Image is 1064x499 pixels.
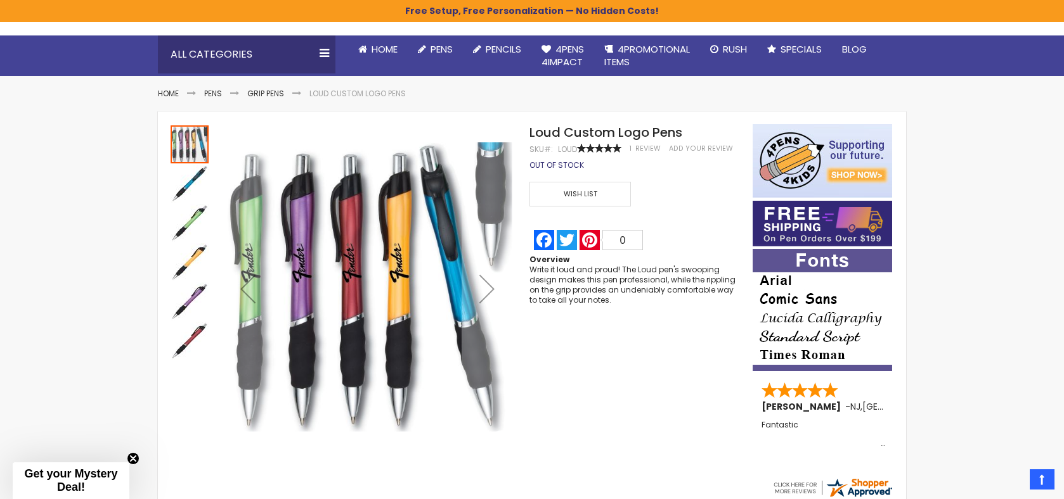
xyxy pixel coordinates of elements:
[431,42,453,56] span: Pens
[529,160,584,170] span: Out of stock
[204,88,222,99] a: Pens
[462,124,512,453] div: Next
[845,400,956,413] span: - ,
[757,35,832,63] a: Specials
[309,89,406,99] li: Loud Custom Logo Pens
[620,235,626,246] span: 0
[171,124,210,163] div: Loud Custom Logo Pens
[158,35,335,73] div: All Categories
[529,182,631,206] span: Wish List
[171,242,210,281] div: Loud Custom Logo Pens
[171,165,209,203] img: Loud Custom Logo Pens
[463,35,531,63] a: Pencils
[408,35,463,63] a: Pens
[533,230,555,250] a: Facebook
[171,243,209,281] img: Loud Custom Logo Pens
[630,144,663,153] a: 1 Review
[13,462,129,499] div: Get your Mystery Deal!Close teaser
[723,42,747,56] span: Rush
[529,265,740,306] div: Write it loud and proud! The Loud pen's swooping design makes this pen professional, while the ri...
[529,160,584,170] div: Availability
[529,182,635,206] a: Wish List
[171,282,209,320] img: Loud Custom Logo Pens
[24,467,117,493] span: Get your Mystery Deal!
[555,230,578,250] a: Twitter
[578,230,644,250] a: Pinterest0
[558,144,577,155] div: Loud
[630,144,632,153] span: 1
[223,124,273,453] div: Previous
[542,42,584,68] span: 4Pens 4impact
[959,465,1064,499] iframe: Google Customer Reviews
[529,123,682,141] span: Loud Custom Logo Pens
[700,35,757,63] a: Rush
[594,35,700,77] a: 4PROMOTIONALITEMS
[171,163,210,203] div: Loud Custom Logo Pens
[158,88,179,99] a: Home
[635,144,661,153] span: Review
[772,476,893,499] img: 4pens.com widget logo
[842,42,867,56] span: Blog
[171,281,210,320] div: Loud Custom Logo Pens
[781,42,822,56] span: Specials
[531,35,594,77] a: 4Pens4impact
[604,42,690,68] span: 4PROMOTIONAL ITEMS
[753,201,892,246] img: Free shipping on orders over $199
[348,35,408,63] a: Home
[850,400,860,413] span: NJ
[832,35,877,63] a: Blog
[762,420,885,448] div: Fantastic
[762,400,845,413] span: [PERSON_NAME]
[486,42,521,56] span: Pencils
[529,254,569,265] strong: Overview
[171,322,209,360] img: Loud Custom Logo Pens
[127,452,139,465] button: Close teaser
[372,42,398,56] span: Home
[171,204,209,242] img: Loud Custom Logo Pens
[577,144,621,153] div: 100%
[223,142,512,432] img: Loud Custom Logo Pens
[247,88,284,99] a: Grip Pens
[753,124,892,198] img: 4pens 4 kids
[171,320,209,360] div: Loud Custom Logo Pens
[171,203,210,242] div: Loud Custom Logo Pens
[529,144,553,155] strong: SKU
[669,144,733,153] a: Add Your Review
[862,400,956,413] span: [GEOGRAPHIC_DATA]
[753,249,892,371] img: font-personalization-examples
